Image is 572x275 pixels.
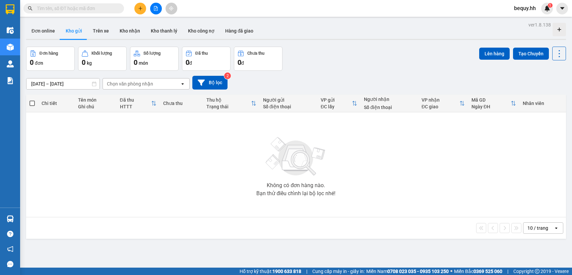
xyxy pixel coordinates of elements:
[7,60,14,67] img: warehouse-icon
[182,47,231,71] button: Đã thu0đ
[7,44,14,51] img: warehouse-icon
[78,97,113,103] div: Tên món
[195,51,208,56] div: Đã thu
[82,58,85,66] span: 0
[238,58,241,66] span: 0
[468,95,519,112] th: Toggle SortBy
[120,104,151,109] div: HTTT
[6,4,14,14] img: logo-vxr
[186,58,189,66] span: 0
[183,23,220,39] button: Kho công nợ
[422,104,459,109] div: ĐC giao
[553,23,566,36] div: Tạo kho hàng mới
[206,97,251,103] div: Thu hộ
[26,78,100,89] input: Select a date range.
[528,21,551,29] div: ver 1.8.138
[91,51,112,56] div: Khối lượng
[7,27,14,34] img: warehouse-icon
[366,268,449,275] span: Miền Nam
[28,6,33,11] span: search
[42,101,71,106] div: Chi tiết
[272,269,301,274] strong: 1900 633 818
[120,97,151,103] div: Đã thu
[78,104,113,109] div: Ghi chú
[559,5,565,11] span: caret-down
[203,95,260,112] th: Toggle SortBy
[30,58,34,66] span: 0
[507,268,508,275] span: |
[107,80,153,87] div: Chọn văn phòng nhận
[40,51,58,56] div: Đơn hàng
[220,23,259,39] button: Hàng đã giao
[241,60,244,66] span: đ
[130,47,179,71] button: Số lượng0món
[263,97,314,103] div: Người gửi
[548,3,553,8] sup: 1
[471,104,511,109] div: Ngày ĐH
[387,269,449,274] strong: 0708 023 035 - 0935 103 250
[134,58,137,66] span: 0
[139,60,148,66] span: món
[192,76,228,90] button: Bộ lọc
[7,77,14,84] img: solution-icon
[262,133,329,180] img: svg+xml;base64,PHN2ZyBjbGFzcz0ibGlzdC1wbHVnX19zdmciIHhtbG5zPSJodHRwOi8vd3d3LnczLm9yZy8yMDAwL3N2Zy...
[189,60,192,66] span: đ
[163,101,200,106] div: Chưa thu
[240,268,301,275] span: Hỗ trợ kỹ thuật:
[317,95,361,112] th: Toggle SortBy
[138,6,143,11] span: plus
[117,95,160,112] th: Toggle SortBy
[263,104,314,109] div: Số điện thoại
[554,225,559,231] svg: open
[422,97,459,103] div: VP nhận
[26,47,75,71] button: Đơn hàng0đơn
[523,101,563,106] div: Nhân viên
[180,81,185,87] svg: open
[527,225,548,231] div: 10 / trang
[114,23,145,39] button: Kho nhận
[87,23,114,39] button: Trên xe
[364,97,415,102] div: Người nhận
[321,97,352,103] div: VP gửi
[513,48,549,60] button: Tạo Chuyến
[143,51,161,56] div: Số lượng
[234,47,282,71] button: Chưa thu0đ
[7,246,13,252] span: notification
[7,231,13,237] span: question-circle
[556,3,568,14] button: caret-down
[306,268,307,275] span: |
[267,183,325,188] div: Không có đơn hàng nào.
[35,60,43,66] span: đơn
[37,5,116,12] input: Tìm tên, số ĐT hoặc mã đơn
[473,269,502,274] strong: 0369 525 060
[544,5,550,11] img: icon-new-feature
[364,105,415,110] div: Số điện thoại
[471,97,511,103] div: Mã GD
[312,268,365,275] span: Cung cấp máy in - giấy in:
[206,104,251,109] div: Trạng thái
[256,191,335,196] div: Bạn thử điều chỉnh lại bộ lọc nhé!
[145,23,183,39] button: Kho thanh lý
[479,48,510,60] button: Lên hàng
[418,95,468,112] th: Toggle SortBy
[60,23,87,39] button: Kho gửi
[454,268,502,275] span: Miền Bắc
[169,6,174,11] span: aim
[535,269,539,274] span: copyright
[7,215,14,222] img: warehouse-icon
[166,3,177,14] button: aim
[87,60,92,66] span: kg
[26,23,60,39] button: Đơn online
[7,261,13,267] span: message
[134,3,146,14] button: plus
[150,3,162,14] button: file-add
[153,6,158,11] span: file-add
[78,47,127,71] button: Khối lượng0kg
[321,104,352,109] div: ĐC lấy
[450,270,452,273] span: ⚪️
[224,72,231,79] sup: 2
[509,4,541,12] span: bequy.hh
[247,51,264,56] div: Chưa thu
[549,3,551,8] span: 1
